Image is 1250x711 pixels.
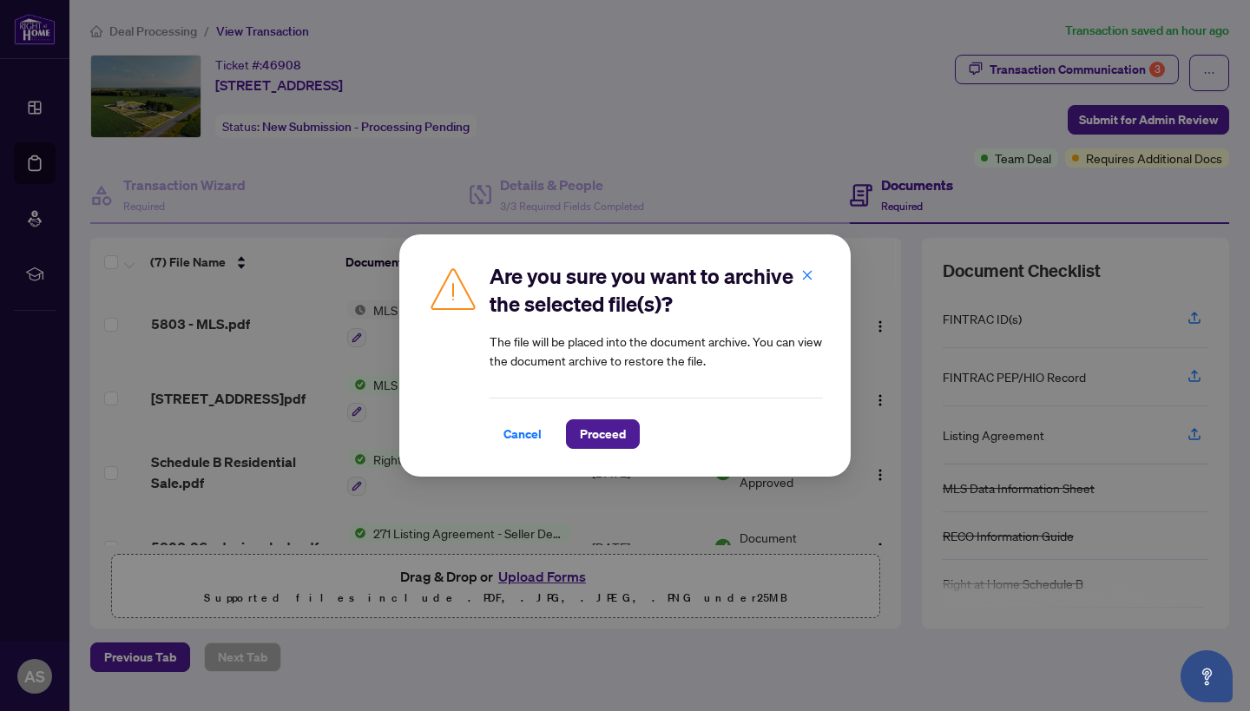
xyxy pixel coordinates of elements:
[490,419,556,449] button: Cancel
[490,262,823,318] h2: Are you sure you want to archive the selected file(s)?
[490,332,823,370] article: The file will be placed into the document archive. You can view the document archive to restore t...
[801,269,813,281] span: close
[1181,650,1233,702] button: Open asap
[566,419,640,449] button: Proceed
[427,262,479,314] img: Caution Icon
[503,420,542,448] span: Cancel
[580,420,626,448] span: Proceed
